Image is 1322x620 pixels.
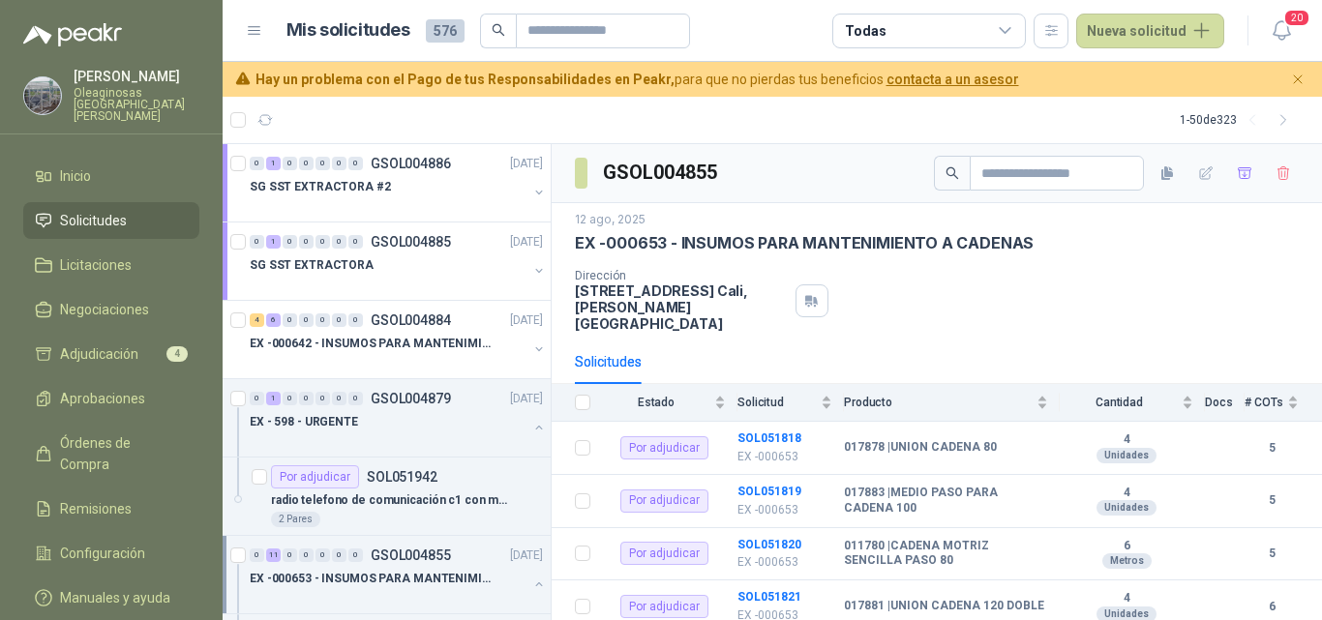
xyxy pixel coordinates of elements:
[250,544,547,605] a: 0 11 0 0 0 0 0 GSOL004855[DATE] EX -000653 - INSUMOS PARA MANTENIMIENTO A CADENAS
[299,392,314,405] div: 0
[1076,14,1224,48] button: Nueva solicitud
[315,313,330,327] div: 0
[1097,500,1157,516] div: Unidades
[737,431,801,445] a: SOL051818
[737,590,801,604] a: SOL051821
[250,335,491,353] p: EX -000642 - INSUMOS PARA MANTENIMIENTO PREVENTIVO
[1060,591,1193,606] b: 4
[1102,553,1152,569] div: Metros
[315,392,330,405] div: 0
[283,392,297,405] div: 0
[844,599,1044,614] b: 017881 | UNION CADENA 120 DOBLE
[620,542,708,565] div: Por adjudicar
[315,235,330,249] div: 0
[60,432,181,475] span: Órdenes de Compra
[60,388,145,409] span: Aprobaciones
[299,548,314,562] div: 0
[60,543,145,564] span: Configuración
[946,166,959,180] span: search
[575,351,642,372] div: Solicitudes
[348,392,363,405] div: 0
[737,396,817,409] span: Solicitud
[492,23,505,37] span: search
[575,269,788,282] p: Dirección
[510,546,543,565] p: [DATE]
[23,535,199,572] a: Configuración
[23,247,199,283] a: Licitaciones
[426,19,465,43] span: 576
[266,157,281,170] div: 1
[250,548,264,562] div: 0
[250,152,547,214] a: 0 1 0 0 0 0 0 GSOL004886[DATE] SG SST EXTRACTORA #2
[844,486,1048,516] b: 017883 | MEDIO PASO PARA CADENA 100
[1245,439,1299,458] b: 5
[299,235,314,249] div: 0
[575,282,788,332] p: [STREET_ADDRESS] Cali , [PERSON_NAME][GEOGRAPHIC_DATA]
[266,392,281,405] div: 1
[737,384,844,422] th: Solicitud
[23,425,199,483] a: Órdenes de Compra
[886,72,1019,87] a: contacta a un asesor
[371,235,451,249] p: GSOL004885
[250,256,374,275] p: SG SST EXTRACTORA
[255,72,675,87] b: Hay un problema con el Pago de tus Responsabilidades en Peakr,
[1060,384,1205,422] th: Cantidad
[620,489,708,513] div: Por adjudicar
[348,157,363,170] div: 0
[348,313,363,327] div: 0
[1264,14,1299,48] button: 20
[737,538,801,551] a: SOL051820
[24,77,61,114] img: Company Logo
[266,548,281,562] div: 11
[60,587,170,608] span: Manuales y ayuda
[332,548,346,562] div: 0
[510,233,543,251] p: [DATE]
[737,485,801,498] a: SOL051819
[1245,545,1299,563] b: 5
[371,157,451,170] p: GSOL004886
[737,553,832,572] p: EX -000653
[315,157,330,170] div: 0
[510,155,543,173] p: [DATE]
[620,436,708,459] div: Por adjudicar
[1245,491,1299,510] b: 5
[250,230,547,292] a: 0 1 0 0 0 0 0 GSOL004885[DATE] SG SST EXTRACTORA
[602,396,710,409] span: Estado
[250,309,547,370] a: 4 6 0 0 0 0 0 GSOL004884[DATE] EX -000642 - INSUMOS PARA MANTENIMIENTO PREVENTIVO
[1060,539,1193,554] b: 6
[250,392,264,405] div: 0
[283,157,297,170] div: 0
[23,23,122,46] img: Logo peakr
[1245,598,1299,616] b: 6
[23,202,199,239] a: Solicitudes
[315,548,330,562] div: 0
[283,313,297,327] div: 0
[332,392,346,405] div: 0
[299,313,314,327] div: 0
[1097,448,1157,463] div: Unidades
[250,413,358,431] p: EX - 598 - URGENTE
[74,87,199,122] p: Oleaginosas [GEOGRAPHIC_DATA][PERSON_NAME]
[348,235,363,249] div: 0
[60,210,127,231] span: Solicitudes
[23,336,199,372] a: Adjudicación4
[1245,396,1283,409] span: # COTs
[510,390,543,408] p: [DATE]
[283,235,297,249] div: 0
[23,291,199,328] a: Negociaciones
[845,20,886,42] div: Todas
[371,313,451,327] p: GSOL004884
[1060,432,1193,448] b: 4
[266,313,281,327] div: 6
[60,343,138,365] span: Adjudicación
[250,313,264,327] div: 4
[1180,104,1299,135] div: 1 - 50 de 323
[367,470,437,484] p: SOL051942
[299,157,314,170] div: 0
[250,570,491,588] p: EX -000653 - INSUMOS PARA MANTENIMIENTO A CADENAS
[23,490,199,527] a: Remisiones
[1060,396,1178,409] span: Cantidad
